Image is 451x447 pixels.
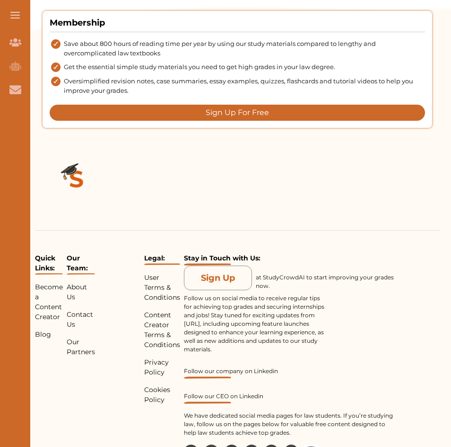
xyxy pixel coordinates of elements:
[35,282,63,322] p: Become a Content Creator
[35,273,63,275] img: Under
[184,367,398,379] a: Follow our company on Linkedin
[184,266,252,290] button: Sign Up
[184,253,398,266] p: Stay in Touch with Us:
[50,17,425,32] h4: Membership
[184,411,398,437] p: We have dedicated social media pages for law students. If you’re studying law, follow us on the p...
[67,273,95,275] img: Under
[184,402,231,404] img: Under
[67,253,95,275] p: Our Team:
[67,337,95,357] p: Our Partners
[64,39,425,58] span: Save about 800 hours of reading time per year by using our study materials compared to lengthy an...
[35,253,63,275] p: Quick Links:
[184,320,200,327] a: [URL]
[144,358,180,377] p: Privacy Policy
[64,77,425,95] span: Oversimplified revision notes, case summaries, essay examples, quizzes, flashcards and tutorial v...
[67,310,95,330] p: Contact Us
[144,263,180,265] img: Under
[50,105,425,121] button: Sign Up For Free
[184,376,231,379] img: Under
[144,253,180,265] p: Legal:
[144,385,180,405] p: Cookies Policy
[64,63,335,72] span: Get the essential simple study materials you need to get high grades in your law degree.
[144,310,180,350] p: Content Creator Terms & Conditions
[184,294,326,354] p: Follow us on social media to receive regular tips for achieving top grades and securing internshi...
[35,139,118,223] img: Logo
[184,393,398,404] a: Follow our CEO on Linkedin
[35,330,63,340] p: Blog
[144,273,180,303] p: User Terms & Conditions
[256,273,398,290] p: at StudyCrowdAI to start improving your grades now.
[184,263,231,266] img: Under
[67,282,95,302] p: About Us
